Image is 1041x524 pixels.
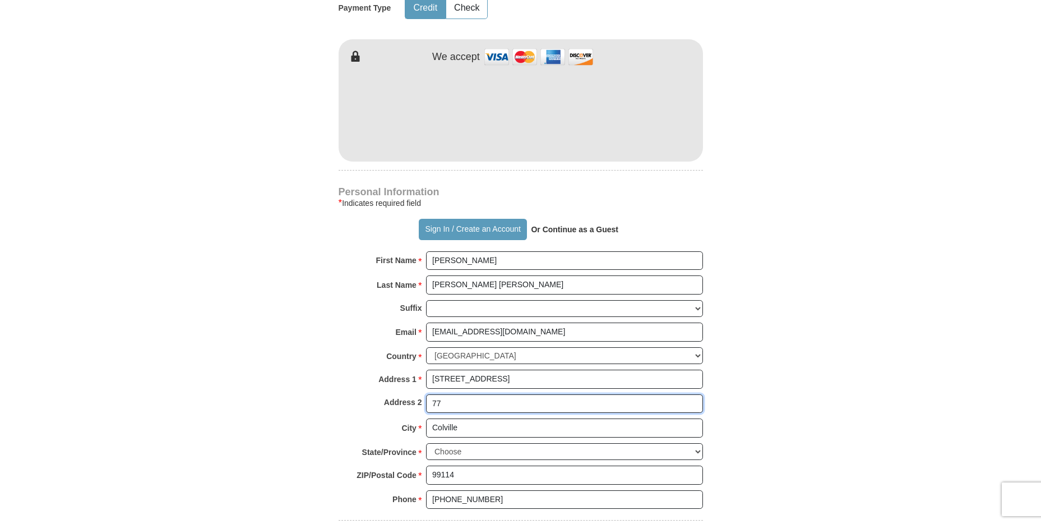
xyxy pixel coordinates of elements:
strong: ZIP/Postal Code [357,467,417,483]
button: Sign In / Create an Account [419,219,527,240]
strong: Phone [392,491,417,507]
h4: We accept [432,51,480,63]
strong: Last Name [377,277,417,293]
strong: Address 2 [384,394,422,410]
strong: Suffix [400,300,422,316]
h5: Payment Type [339,3,391,13]
strong: State/Province [362,444,417,460]
strong: Email [396,324,417,340]
strong: City [401,420,416,436]
strong: Country [386,348,417,364]
img: credit cards accepted [483,45,595,69]
strong: Address 1 [378,371,417,387]
h4: Personal Information [339,187,703,196]
strong: Or Continue as a Guest [531,225,618,234]
div: Indicates required field [339,196,703,210]
strong: First Name [376,252,417,268]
